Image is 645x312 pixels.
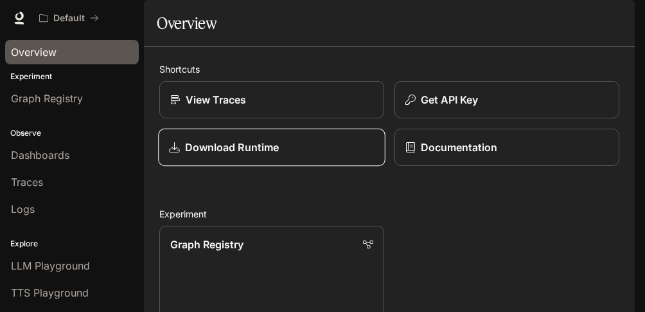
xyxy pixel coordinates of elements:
button: All workspaces [33,5,105,31]
p: Default [53,13,85,24]
a: View Traces [159,81,384,118]
p: Documentation [421,140,497,155]
p: View Traces [186,92,246,107]
a: Documentation [394,129,619,166]
h2: Shortcuts [159,62,619,76]
p: Graph Registry [170,237,243,252]
p: Download Runtime [185,140,279,155]
h1: Overview [157,10,216,36]
button: Get API Key [394,81,619,118]
p: Get API Key [421,92,478,107]
h2: Experiment [159,207,619,221]
a: Download Runtime [158,129,385,167]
